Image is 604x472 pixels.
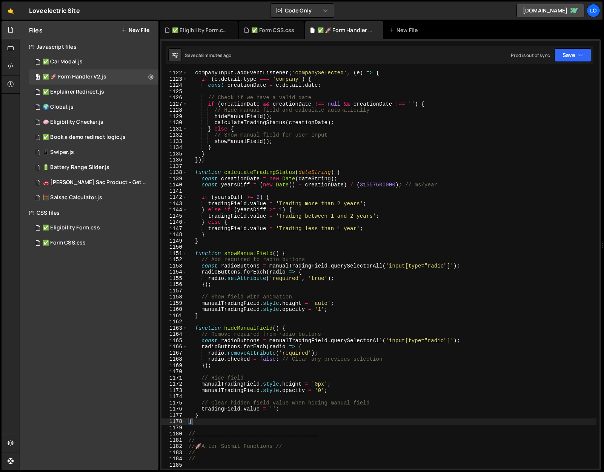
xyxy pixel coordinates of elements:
div: 1165 [161,338,187,344]
div: 1134 [161,145,187,151]
div: 1149 [161,238,187,244]
div: 8014/28850.js [29,190,158,205]
div: 1170 [161,369,187,375]
div: 1184 [161,456,187,462]
div: 1145 [161,213,187,220]
div: 1163 [161,325,187,332]
a: [DOMAIN_NAME] [516,4,584,17]
div: 8014/33036.js [29,175,161,190]
div: 1168 [161,356,187,363]
div: 1129 [161,114,187,120]
div: 🔋 Battery Range Slider.js [43,164,109,171]
button: Save [555,48,591,62]
a: Lo [587,4,600,17]
div: Prod is out of sync [511,52,550,58]
div: 1175 [161,400,187,406]
div: Saved [185,52,231,58]
div: ✅ Car Modal.js [43,58,83,65]
div: Javascript files [20,39,158,54]
div: 1179 [161,425,187,431]
span: 48 [35,75,40,81]
div: Loveelectric Site [29,6,80,15]
div: 1172 [161,381,187,387]
div: 1130 [161,120,187,126]
div: CSS files [20,205,158,220]
div: 1174 [161,394,187,400]
a: 🤙 [2,2,20,20]
div: ✅ Explainer Redirect.js [43,89,104,95]
div: 1151 [161,251,187,257]
div: ✅ Eligibility Form.css [172,26,229,34]
div: 🧮 Salsac Calculator.js [43,194,102,201]
div: 8014/41351.css [29,235,158,251]
div: 8014/41355.js [29,130,158,145]
div: 🚗 [PERSON_NAME] Sac Product - Get started.js [43,179,147,186]
div: 1177 [161,412,187,419]
div: 1161 [161,313,187,319]
div: 1142 [161,194,187,201]
div: 1122 [161,70,187,76]
div: 1180 [161,431,187,437]
div: ✅ Book a demo redirect logic.js [43,134,126,141]
button: Code Only [270,4,334,17]
div: 📱 Swiper.js [43,149,74,156]
div: 1131 [161,126,187,132]
div: 1146 [161,219,187,226]
div: 8014/41995.js [29,54,158,69]
div: 1173 [161,387,187,394]
div: 48 minutes ago [198,52,231,58]
div: ✅ 🚀 Form Handler V2.js [317,26,374,34]
div: 1155 [161,275,187,282]
button: New File [121,27,149,33]
div: 1140 [161,182,187,188]
div: 1166 [161,344,187,350]
div: 8014/34949.js [29,145,158,160]
div: 1147 [161,226,187,232]
div: ✅ Eligibility Form.css [43,224,100,231]
div: 1144 [161,207,187,213]
div: 1152 [161,257,187,263]
div: 1183 [161,450,187,456]
div: 1153 [161,263,187,269]
div: 1138 [161,169,187,176]
div: ✅ Form CSS.css [251,26,294,34]
div: 1156 [161,281,187,288]
div: 1124 [161,82,187,89]
div: 1127 [161,101,187,108]
div: 8014/41354.css [29,220,158,235]
div: 🌍 Global.js [43,104,74,111]
div: 1143 [161,201,187,207]
div: 1176 [161,406,187,412]
div: 1141 [161,188,187,195]
div: 8014/42987.js [29,69,158,85]
div: 1132 [161,132,187,138]
div: 1185 [161,462,187,469]
div: 1167 [161,350,187,357]
div: 1150 [161,244,187,251]
div: 8014/34824.js [29,160,158,175]
div: 1164 [161,331,187,338]
h2: Files [29,26,43,34]
div: 1128 [161,107,187,114]
div: 1137 [161,163,187,170]
div: 1171 [161,375,187,381]
div: 1133 [161,138,187,145]
div: 1125 [161,89,187,95]
div: 1126 [161,95,187,101]
div: 1178 [161,418,187,425]
div: 🧼 Eligibility Checker.js [43,119,103,126]
div: 8014/41778.js [29,85,158,100]
div: 1158 [161,294,187,300]
div: 1162 [161,319,187,325]
div: 1139 [161,176,187,182]
div: 1135 [161,151,187,157]
div: 8014/42657.js [29,115,158,130]
div: 1154 [161,269,187,275]
div: New File [389,26,421,34]
div: 1160 [161,306,187,313]
div: 1136 [161,157,187,163]
div: 1182 [161,443,187,450]
div: 1157 [161,288,187,294]
div: 1169 [161,363,187,369]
